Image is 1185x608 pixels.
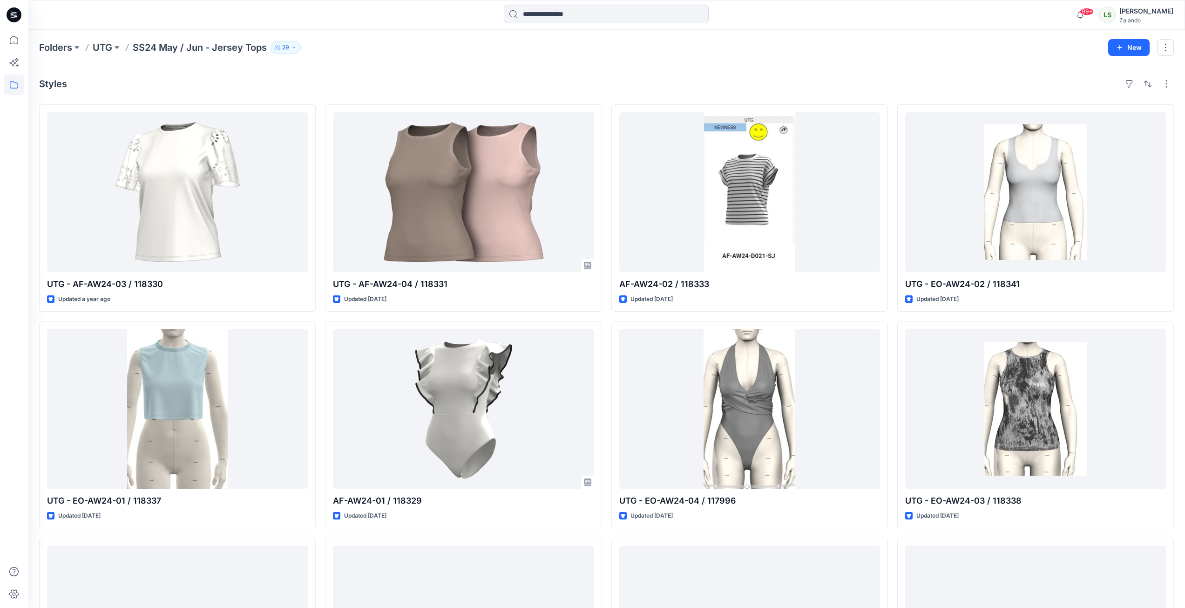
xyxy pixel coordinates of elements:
p: Updated [DATE] [630,511,673,521]
p: Updated [DATE] [630,294,673,304]
p: Updated [DATE] [344,294,386,304]
div: Zalando [1119,17,1173,24]
p: Updated a year ago [58,294,110,304]
a: Folders [39,41,72,54]
p: Updated [DATE] [916,511,959,521]
h4: Styles [39,78,67,89]
button: 29 [271,41,301,54]
p: UTG - AF-AW24-04 / 118331 [333,278,594,291]
button: New [1108,39,1150,56]
a: UTG - AF-AW24-03 / 118330 [47,112,308,272]
p: UTG - EO-AW24-01 / 118337 [47,494,308,507]
a: UTG - EO-AW24-01 / 118337 [47,329,308,489]
p: AF-AW24-02 / 118333 [619,278,880,291]
div: LS [1099,7,1116,23]
p: UTG - EO-AW24-03 / 118338 [905,494,1166,507]
a: UTG - AF-AW24-04 / 118331 [333,112,594,272]
p: UTG - EO-AW24-04 / 117996 [619,494,880,507]
a: AF-AW24-02 / 118333 [619,112,880,272]
a: AF-AW24-01 / 118329 [333,329,594,489]
p: AF-AW24-01 / 118329 [333,494,594,507]
p: SS24 May / Jun - Jersey Tops [133,41,267,54]
a: UTG - EO-AW24-02 / 118341 [905,112,1166,272]
a: UTG - EO-AW24-03 / 118338 [905,329,1166,489]
p: Updated [DATE] [916,294,959,304]
a: UTG [93,41,112,54]
a: UTG - EO-AW24-04 / 117996 [619,329,880,489]
span: 99+ [1080,8,1094,15]
p: Updated [DATE] [58,511,101,521]
p: 29 [282,42,289,53]
p: UTG - AF-AW24-03 / 118330 [47,278,308,291]
p: UTG - EO-AW24-02 / 118341 [905,278,1166,291]
p: Updated [DATE] [344,511,386,521]
div: [PERSON_NAME] [1119,6,1173,17]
